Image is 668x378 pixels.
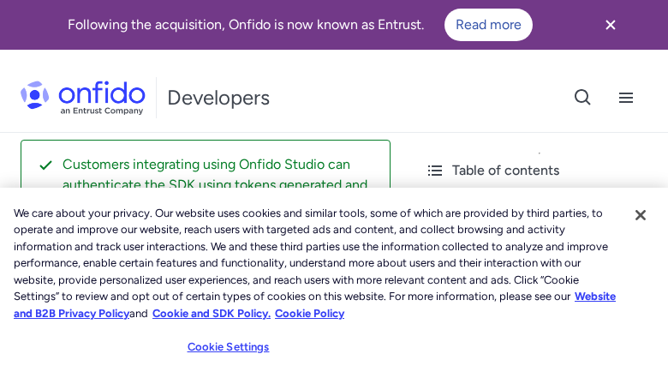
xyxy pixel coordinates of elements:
button: Close banner [579,3,642,46]
a: Read more [444,9,533,41]
svg: Close banner [600,15,621,35]
a: Cookie and SDK Policy. [152,307,271,320]
a: Cookie Policy [275,307,344,320]
a: More information about our cookie policy., opens in a new tab [14,290,616,320]
button: Cookie Settings [175,330,282,364]
button: Close [622,196,659,234]
button: Open search button [562,76,605,119]
div: We care about your privacy. Our website uses cookies and similar tools, some of which are provide... [14,205,621,322]
svg: Open navigation menu button [616,87,636,108]
h1: Developers [167,84,270,111]
div: Following the acquisition, Onfido is now known as Entrust. [21,9,579,41]
p: Customers integrating using Onfido Studio can authenticate the SDK using tokens generated and exp... [63,154,376,237]
div: Table of contents [425,160,654,181]
button: Open navigation menu button [605,76,647,119]
img: Onfido Logo [21,81,146,115]
svg: Open search button [573,87,593,108]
